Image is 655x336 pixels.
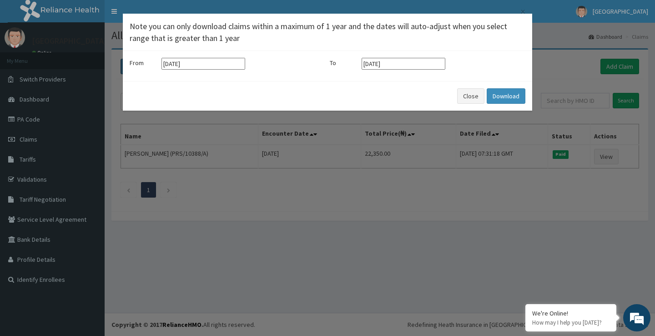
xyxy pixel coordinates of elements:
input: Select end date [362,58,445,70]
div: We're Online! [532,309,610,317]
div: Minimize live chat window [149,5,171,26]
label: To [330,58,357,67]
div: Chat with us now [47,51,153,63]
textarea: Type your message and hit 'Enter' [5,232,173,264]
p: How may I help you today? [532,319,610,326]
span: We're online! [53,107,126,199]
input: Select start date [161,58,245,70]
button: Download [487,88,525,104]
button: Close [519,7,525,16]
button: Close [457,88,484,104]
h4: Note you can only download claims within a maximum of 1 year and the dates will auto-adjust when ... [130,20,525,44]
span: × [520,5,525,18]
img: d_794563401_company_1708531726252_794563401 [17,46,37,68]
label: From [130,58,157,67]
